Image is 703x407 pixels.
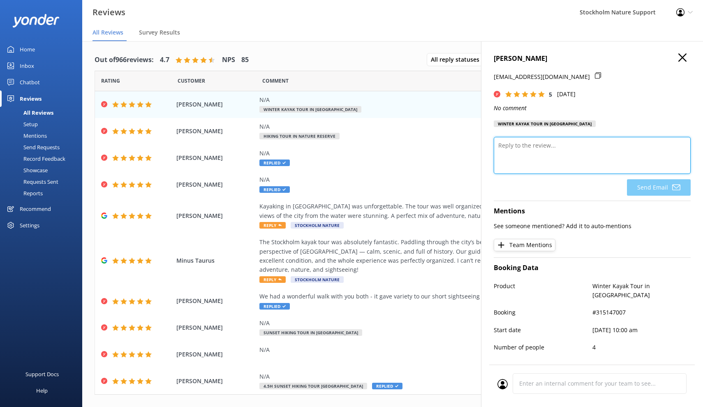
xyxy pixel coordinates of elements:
[176,100,256,109] span: [PERSON_NAME]
[494,239,555,251] button: Team Mentions
[12,14,60,28] img: yonder-white-logo.png
[259,122,634,131] div: N/A
[497,379,508,389] img: user_profile.svg
[494,72,590,81] p: [EMAIL_ADDRESS][DOMAIN_NAME]
[494,222,691,231] p: See someone mentioned? Add it to auto-mentions
[291,276,344,283] span: Stockholm Nature
[291,222,344,229] span: Stockholm Nature
[241,55,249,65] h4: 85
[95,55,154,65] h4: Out of 966 reviews:
[259,372,634,381] div: N/A
[92,28,123,37] span: All Reviews
[494,206,691,217] h4: Mentions
[5,130,47,141] div: Mentions
[92,6,125,19] h3: Reviews
[592,343,691,352] p: 4
[259,303,290,310] span: Replied
[5,187,43,199] div: Reports
[259,186,290,193] span: Replied
[557,90,576,99] p: [DATE]
[5,153,65,164] div: Record Feedback
[592,308,691,317] p: #315147007
[20,201,51,217] div: Recommend
[5,130,82,141] a: Mentions
[139,28,180,37] span: Survey Results
[5,107,82,118] a: All Reviews
[494,282,592,300] p: Product
[5,164,48,176] div: Showcase
[5,176,58,187] div: Requests Sent
[20,217,39,234] div: Settings
[101,77,120,85] span: Date
[5,118,82,130] a: Setup
[178,77,205,85] span: Date
[20,90,42,107] div: Reviews
[5,176,82,187] a: Requests Sent
[176,180,256,189] span: [PERSON_NAME]
[259,292,634,301] div: We had a wonderful walk with you both - it gave variety to our short sightseeing outings.
[494,263,691,273] h4: Booking Data
[494,326,592,335] p: Start date
[176,323,256,332] span: [PERSON_NAME]
[259,133,340,139] span: Hiking Tour in Nature Reserve
[259,276,286,283] span: Reply
[592,326,691,335] p: [DATE] 10:00 am
[5,164,82,176] a: Showcase
[160,55,169,65] h4: 4.7
[259,160,290,166] span: Replied
[5,153,82,164] a: Record Feedback
[494,308,592,317] p: Booking
[259,329,362,336] span: Sunset Hiking Tour in [GEOGRAPHIC_DATA]
[25,366,59,382] div: Support Docs
[372,383,402,389] span: Replied
[176,377,256,386] span: [PERSON_NAME]
[5,107,53,118] div: All Reviews
[176,350,256,359] span: [PERSON_NAME]
[494,104,527,112] i: No comment
[259,345,634,354] div: N/A
[549,90,552,98] span: 5
[20,74,40,90] div: Chatbot
[176,296,256,305] span: [PERSON_NAME]
[176,127,256,136] span: [PERSON_NAME]
[259,202,634,220] div: Kayaking in [GEOGRAPHIC_DATA] was unforgettable. The tour was well organized, the guide was frien...
[494,343,592,352] p: Number of people
[176,211,256,220] span: [PERSON_NAME]
[592,282,691,300] p: Winter Kayak Tour in [GEOGRAPHIC_DATA]
[20,58,34,74] div: Inbox
[494,120,596,127] div: Winter Kayak Tour in [GEOGRAPHIC_DATA]
[36,382,48,399] div: Help
[5,187,82,199] a: Reports
[176,256,256,265] span: Minus Taurus
[222,55,235,65] h4: NPS
[20,41,35,58] div: Home
[5,118,38,130] div: Setup
[431,55,484,64] span: All reply statuses
[5,141,60,153] div: Send Requests
[5,141,82,153] a: Send Requests
[678,53,687,62] button: Close
[259,222,286,229] span: Reply
[262,77,289,85] span: Question
[259,319,634,328] div: N/A
[259,149,634,158] div: N/A
[259,95,634,104] div: N/A
[176,153,256,162] span: [PERSON_NAME]
[259,238,634,275] div: The Stockholm kayak tour was absolutely fantastic. Paddling through the city’s beautiful waterway...
[259,106,361,113] span: Winter Kayak Tour in [GEOGRAPHIC_DATA]
[259,175,634,184] div: N/A
[494,53,691,64] h4: [PERSON_NAME]
[259,383,367,389] span: 4.5h Sunset Hiking Tour [GEOGRAPHIC_DATA]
